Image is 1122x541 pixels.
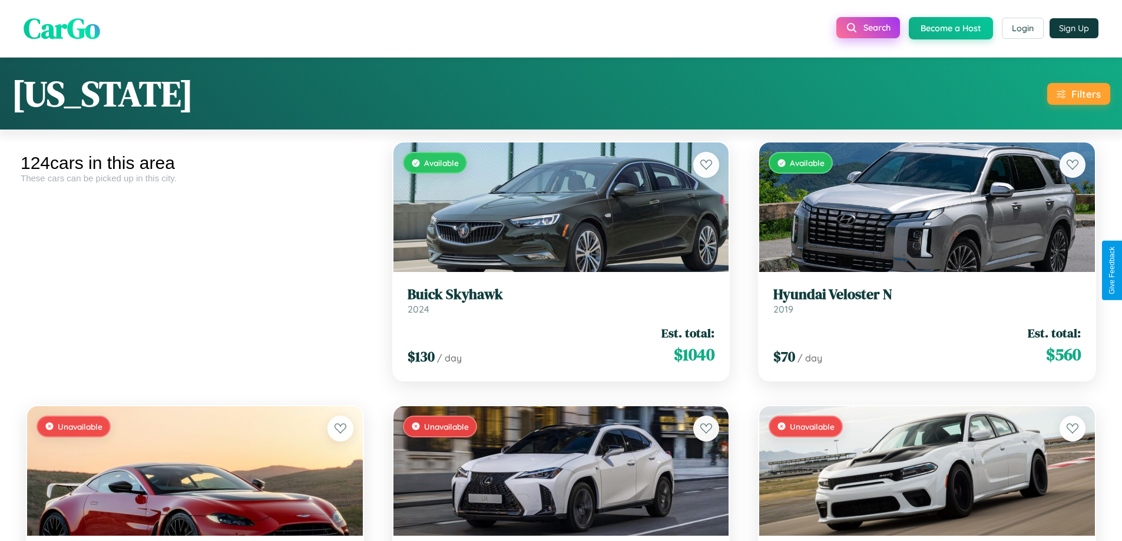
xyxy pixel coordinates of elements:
[1002,18,1044,39] button: Login
[836,17,900,38] button: Search
[424,421,469,432] span: Unavailable
[1108,247,1116,294] div: Give Feedback
[1047,83,1110,105] button: Filters
[424,158,459,168] span: Available
[408,286,715,315] a: Buick Skyhawk2024
[773,303,793,315] span: 2019
[408,286,715,303] h3: Buick Skyhawk
[1050,18,1098,38] button: Sign Up
[661,324,714,341] span: Est. total:
[58,421,102,432] span: Unavailable
[790,421,835,432] span: Unavailable
[408,303,429,315] span: 2024
[797,352,822,364] span: / day
[12,69,193,118] h1: [US_STATE]
[909,17,993,39] button: Become a Host
[1046,343,1081,366] span: $ 560
[790,158,825,168] span: Available
[674,343,714,366] span: $ 1040
[21,173,369,183] div: These cars can be picked up in this city.
[773,347,795,366] span: $ 70
[773,286,1081,315] a: Hyundai Veloster N2019
[24,9,100,48] span: CarGo
[1071,88,1101,100] div: Filters
[408,347,435,366] span: $ 130
[1028,324,1081,341] span: Est. total:
[437,352,462,364] span: / day
[21,153,369,173] div: 124 cars in this area
[863,22,891,33] span: Search
[773,286,1081,303] h3: Hyundai Veloster N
